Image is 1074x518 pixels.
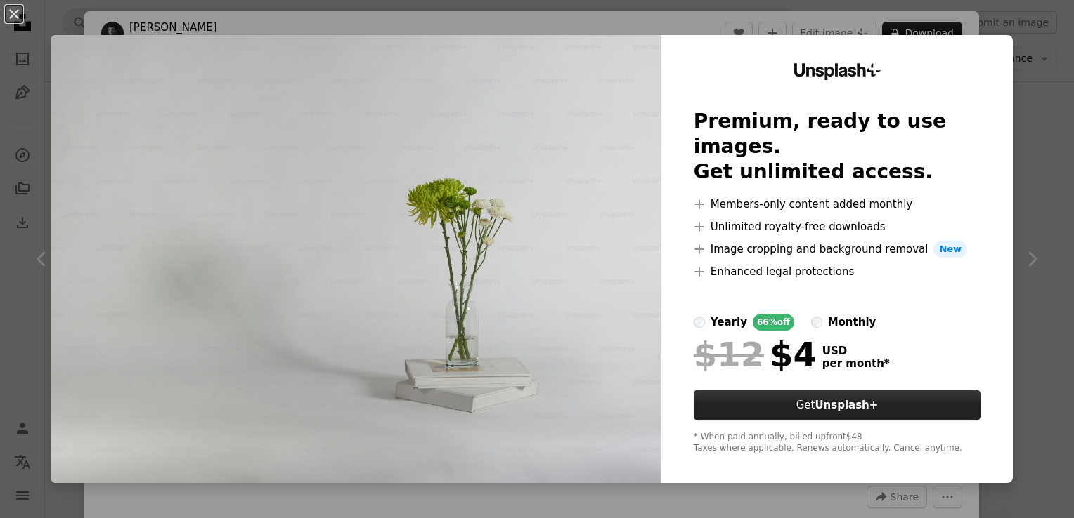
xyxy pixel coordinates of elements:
[694,218,981,235] li: Unlimited royalty-free downloads
[694,196,981,213] li: Members-only content added monthly
[815,399,878,411] strong: Unsplash+
[822,357,890,370] span: per month *
[711,314,747,331] div: yearly
[694,336,817,373] div: $4
[694,336,764,373] span: $12
[694,263,981,280] li: Enhanced legal protections
[694,241,981,258] li: Image cropping and background removal
[694,390,981,420] button: GetUnsplash+
[828,314,876,331] div: monthly
[811,317,822,328] input: monthly
[822,345,890,357] span: USD
[753,314,794,331] div: 66% off
[694,317,705,328] input: yearly66%off
[933,241,967,258] span: New
[694,109,981,185] h2: Premium, ready to use images. Get unlimited access.
[694,432,981,454] div: * When paid annually, billed upfront $48 Taxes where applicable. Renews automatically. Cancel any...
